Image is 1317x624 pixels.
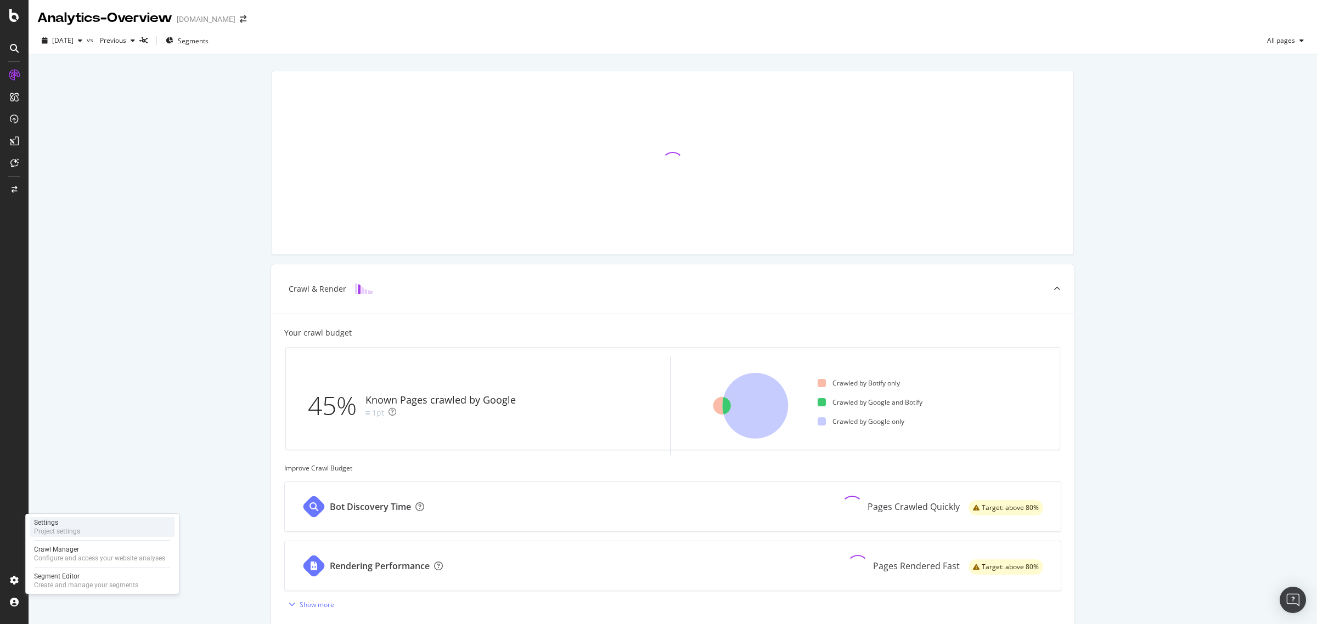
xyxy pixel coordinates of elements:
[34,581,138,589] div: Create and manage your segments
[300,600,334,609] div: Show more
[873,560,960,572] div: Pages Rendered Fast
[52,36,74,45] span: 2025 Sep. 21st
[289,283,346,294] div: Crawl & Render
[818,378,900,388] div: Crawled by Botify only
[818,417,904,426] div: Crawled by Google only
[365,393,516,407] div: Known Pages crawled by Google
[1263,36,1295,45] span: All pages
[969,500,1043,515] div: warning label
[372,407,384,418] div: 1pt
[284,481,1061,532] a: Bot Discovery TimePages Crawled Quicklywarning label
[30,544,175,564] a: Crawl ManagerConfigure and access your website analyses
[1280,587,1306,613] div: Open Intercom Messenger
[34,527,80,536] div: Project settings
[34,572,138,581] div: Segment Editor
[95,36,126,45] span: Previous
[161,32,213,49] button: Segments
[284,541,1061,591] a: Rendering PerformancePages Rendered Fastwarning label
[30,571,175,591] a: Segment EditorCreate and manage your segments
[969,559,1043,575] div: warning label
[982,564,1039,570] span: Target: above 80%
[330,501,411,513] div: Bot Discovery Time
[284,595,334,613] button: Show more
[178,36,209,46] span: Segments
[355,283,373,294] img: block-icon
[365,411,370,415] img: Equal
[284,327,352,338] div: Your crawl budget
[177,14,235,25] div: [DOMAIN_NAME]
[868,501,960,513] div: Pages Crawled Quickly
[284,463,1061,473] div: Improve Crawl Budget
[37,32,87,49] button: [DATE]
[37,9,172,27] div: Analytics - Overview
[240,15,246,23] div: arrow-right-arrow-left
[34,554,165,563] div: Configure and access your website analyses
[95,32,139,49] button: Previous
[34,518,80,527] div: Settings
[330,560,430,572] div: Rendering Performance
[982,504,1039,511] span: Target: above 80%
[818,398,922,407] div: Crawled by Google and Botify
[30,517,175,537] a: SettingsProject settings
[34,545,165,554] div: Crawl Manager
[87,35,95,44] span: vs
[308,388,365,424] div: 45%
[1263,32,1308,49] button: All pages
